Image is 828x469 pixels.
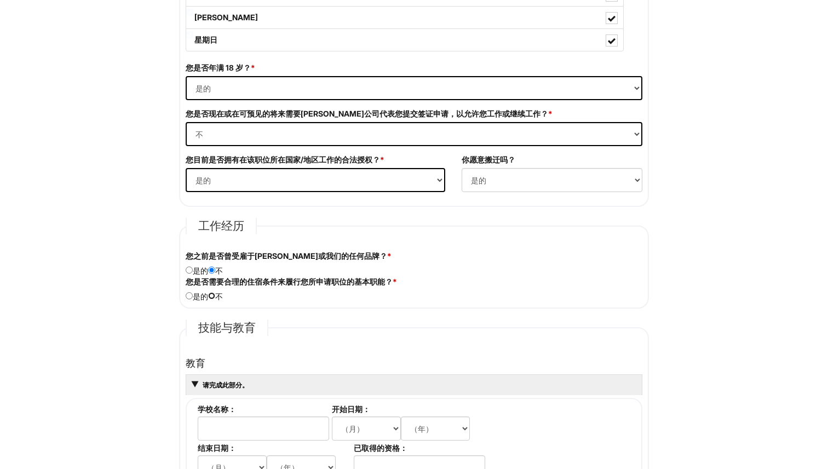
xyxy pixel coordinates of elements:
font: 结束日期： [198,443,236,453]
select: （是/否） [186,76,642,100]
font: [PERSON_NAME] [194,13,258,22]
font: 星期日 [194,35,217,44]
font: 已取得的资格： [354,443,407,453]
font: 您之前是否曾受雇于[PERSON_NAME]或我们的任何品牌？ [186,251,387,260]
font: 请完成此部分。 [203,381,249,389]
font: 工作经历 [198,218,244,234]
font: 是的 [193,266,208,275]
font: 不 [215,266,223,275]
font: 是的 [193,292,208,301]
font: 技能与教育 [198,320,256,336]
font: 您是否年满 18 岁？ [186,63,251,72]
select: （是/否） [186,122,642,146]
font: 你愿意搬迁吗？ [462,155,515,164]
a: 请完成此部分。 [202,381,249,389]
select: （是/否） [186,168,445,192]
font: 您是否现在或在可预见的将来需要[PERSON_NAME]公司代表您提交签证申请，以允许您工作或继续工作？ [186,109,548,118]
font: 不 [215,292,223,301]
select: （是/否） [462,168,642,192]
font: 您是否需要合理的住宿条件来履行您所申请职位的基本职能？ [186,277,393,286]
font: 您目前是否拥有在该职位所在国家/地区工作的合法授权？ [186,155,380,164]
font: 教育 [186,357,205,369]
font: 开始日期： [332,404,370,414]
font: 学校名称： [198,404,236,414]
